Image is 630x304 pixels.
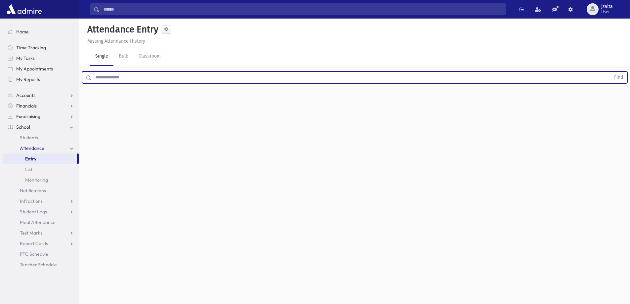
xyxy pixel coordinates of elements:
span: Attendance [20,145,44,151]
span: Fundraising [16,113,40,119]
a: PTC Schedule [3,249,79,259]
a: Infractions [3,196,79,206]
a: Missing Attendance History [85,38,145,44]
span: List [25,166,32,172]
a: My Reports [3,74,79,85]
a: Fundraising [3,111,79,122]
span: Accounts [16,92,35,98]
span: Test Marks [20,230,42,236]
a: Monitoring [3,175,79,185]
span: PTC Schedule [20,251,48,257]
a: Classroom [133,47,166,66]
a: School [3,122,79,132]
span: School [16,124,30,130]
a: My Appointments [3,64,79,74]
a: Teacher Schedule [3,259,79,270]
h5: Attendance Entry [85,24,158,35]
a: Time Tracking [3,42,79,53]
u: Missing Attendance History [87,38,145,44]
input: Search [100,3,505,15]
a: Bulk [113,47,133,66]
a: Student Logs [3,206,79,217]
span: My Reports [16,76,40,82]
span: Notifications [20,188,46,194]
a: Meal Attendance [3,217,79,228]
span: Time Tracking [16,45,46,51]
a: Home [3,26,79,37]
span: Meal Attendance [20,219,56,225]
span: Students [20,135,38,141]
a: Entry [3,153,77,164]
span: Financials [16,103,37,109]
button: Find [610,72,627,83]
a: Single [90,47,113,66]
span: Student Logs [20,209,47,215]
a: Attendance [3,143,79,153]
span: My Appointments [16,66,53,72]
span: Teacher Schedule [20,262,57,268]
a: Accounts [3,90,79,101]
span: Infractions [20,198,43,204]
span: Entry [25,156,36,162]
img: AdmirePro [5,3,43,16]
span: jzalta [601,4,613,9]
a: Financials [3,101,79,111]
a: Test Marks [3,228,79,238]
span: Report Cards [20,240,48,246]
a: List [3,164,79,175]
span: Monitoring [25,177,48,183]
span: User [601,9,613,15]
span: My Tasks [16,55,35,61]
a: Notifications [3,185,79,196]
a: My Tasks [3,53,79,64]
span: Home [16,29,29,35]
a: Students [3,132,79,143]
a: Report Cards [3,238,79,249]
